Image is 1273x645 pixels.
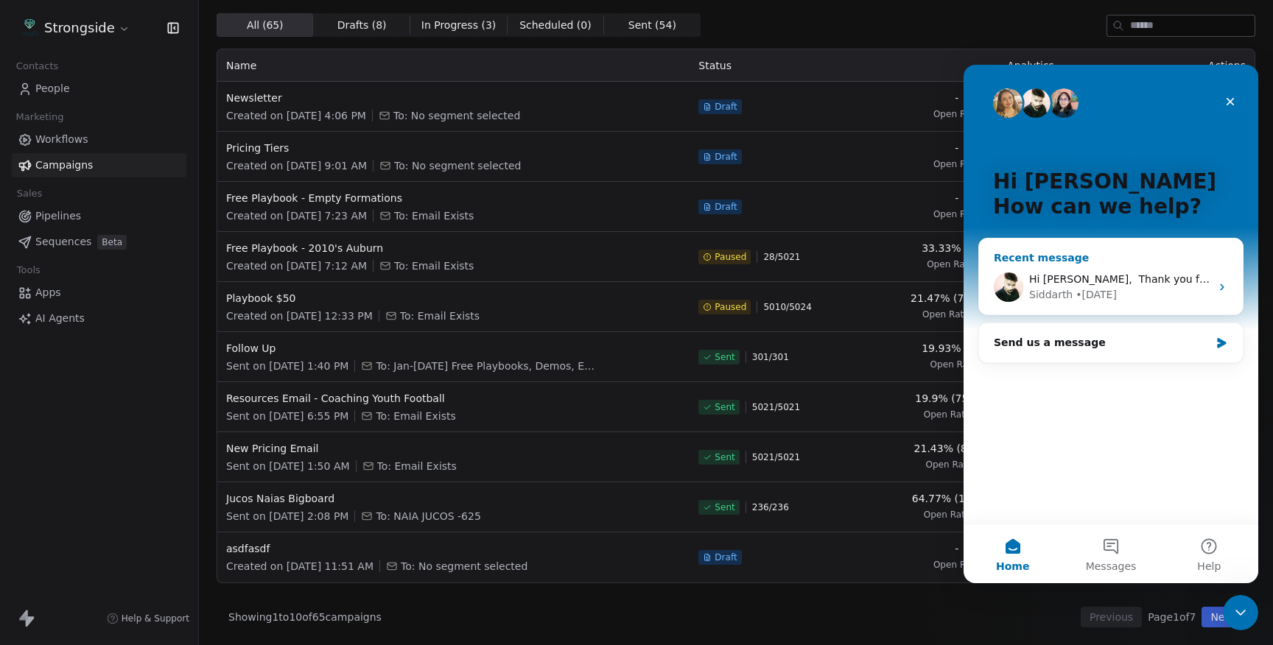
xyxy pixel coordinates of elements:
span: Created on [DATE] 4:06 PM [226,108,366,123]
a: Apps [12,281,186,305]
span: Open Rate [930,359,978,370]
span: 5021 / 5021 [752,451,800,463]
span: Follow Up [226,341,681,356]
span: Draft [715,101,737,113]
a: AI Agents [12,306,186,331]
span: In Progress ( 3 ) [421,18,497,33]
span: Strongside [44,18,115,38]
a: Workflows [12,127,186,152]
div: • [DATE] [112,222,153,238]
a: Campaigns [12,153,186,177]
span: Playbook $50 [226,291,681,306]
span: Sales [10,183,49,205]
span: Pipelines [35,208,81,224]
span: Open Rate [925,459,972,470]
span: Scheduled ( 0 ) [519,18,592,33]
span: Open Rate [922,309,969,320]
span: Open Rate [933,158,981,170]
span: To: Email Exists [394,258,474,273]
span: Paused [715,301,746,313]
span: Draft [715,551,737,563]
span: To: Email Exists [376,409,455,423]
div: Send us a message [30,270,246,286]
span: asdfasdf [226,541,681,556]
span: Newsletter [226,91,681,105]
span: Created on [DATE] 11:51 AM [226,559,374,574]
span: Free Playbook - Empty Formations [226,191,681,205]
span: Messages [122,496,173,507]
span: Sequences [35,234,91,250]
button: Strongside [18,15,133,40]
span: To: Email Exists [377,459,457,473]
span: Sent [715,401,734,413]
img: Logo%20gradient%20V_1.png [21,19,38,37]
span: 5021 / 5021 [752,401,800,413]
span: 21.47% (793) [911,291,981,306]
span: - [955,91,958,105]
th: Actions [1188,49,1255,82]
button: Previous [1081,607,1142,627]
span: 64.77% (125) [912,491,982,506]
span: Paused [715,251,746,263]
span: - [955,541,958,556]
span: Sent on [DATE] 2:08 PM [226,509,348,524]
span: Open Rate [924,409,971,420]
span: 21.43% (800) [914,441,984,456]
span: 5010 / 5024 [763,301,811,313]
span: Open Rate [927,258,974,270]
span: Sent [715,351,734,363]
th: Name [217,49,690,82]
span: Draft [715,151,737,163]
span: Open Rate [933,559,981,571]
span: Sent on [DATE] 1:50 AM [226,459,350,473]
span: 301 / 301 [752,351,789,363]
span: Campaigns [35,158,93,173]
span: Help [234,496,257,507]
span: Showing 1 to 10 of 65 campaigns [228,610,382,624]
span: To: No segment selected [401,559,527,574]
a: Help & Support [107,613,189,624]
span: Created on [DATE] 7:12 AM [226,258,367,273]
span: Help & Support [122,613,189,624]
span: Page 1 of 7 [1148,610,1196,624]
span: Free Playbook - 2010's Auburn [226,241,681,255]
span: Home [32,496,66,507]
span: Created on [DATE] 12:33 PM [226,309,373,323]
span: Drafts ( 8 ) [337,18,387,33]
span: Sent [715,451,734,463]
span: Created on [DATE] 9:01 AM [226,158,367,173]
span: Created on [DATE] 7:23 AM [226,208,367,223]
span: Apps [35,285,61,300]
span: - [955,191,958,205]
span: To: No segment selected [393,108,520,123]
span: Jucos Naias Bigboard [226,491,681,506]
span: AI Agents [35,311,85,326]
a: SequencesBeta [12,230,186,254]
button: Messages [98,459,196,518]
span: Hi [PERSON_NAME], ​ Thank you for reaching out, please let me know the campaign with the above is... [66,208,1045,220]
span: Sent on [DATE] 1:40 PM [226,359,348,373]
span: To: No segment selected [394,158,521,173]
span: To: Jan-Jul 25 Free Playbooks, Demos, Etc. [376,359,597,373]
span: Workflows [35,132,88,147]
span: To: NAIA JUCOS -625 [376,509,480,524]
span: Beta [97,235,127,250]
span: Tools [10,259,46,281]
th: Analytics [874,49,1187,82]
span: People [35,81,70,96]
span: Open Rate [924,509,971,521]
span: Open Rate [933,108,981,120]
span: New Pricing Email [226,441,681,456]
span: 19.93% (54) [922,341,986,356]
span: 236 / 236 [752,501,789,513]
th: Status [690,49,874,82]
span: Sent [715,501,734,513]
